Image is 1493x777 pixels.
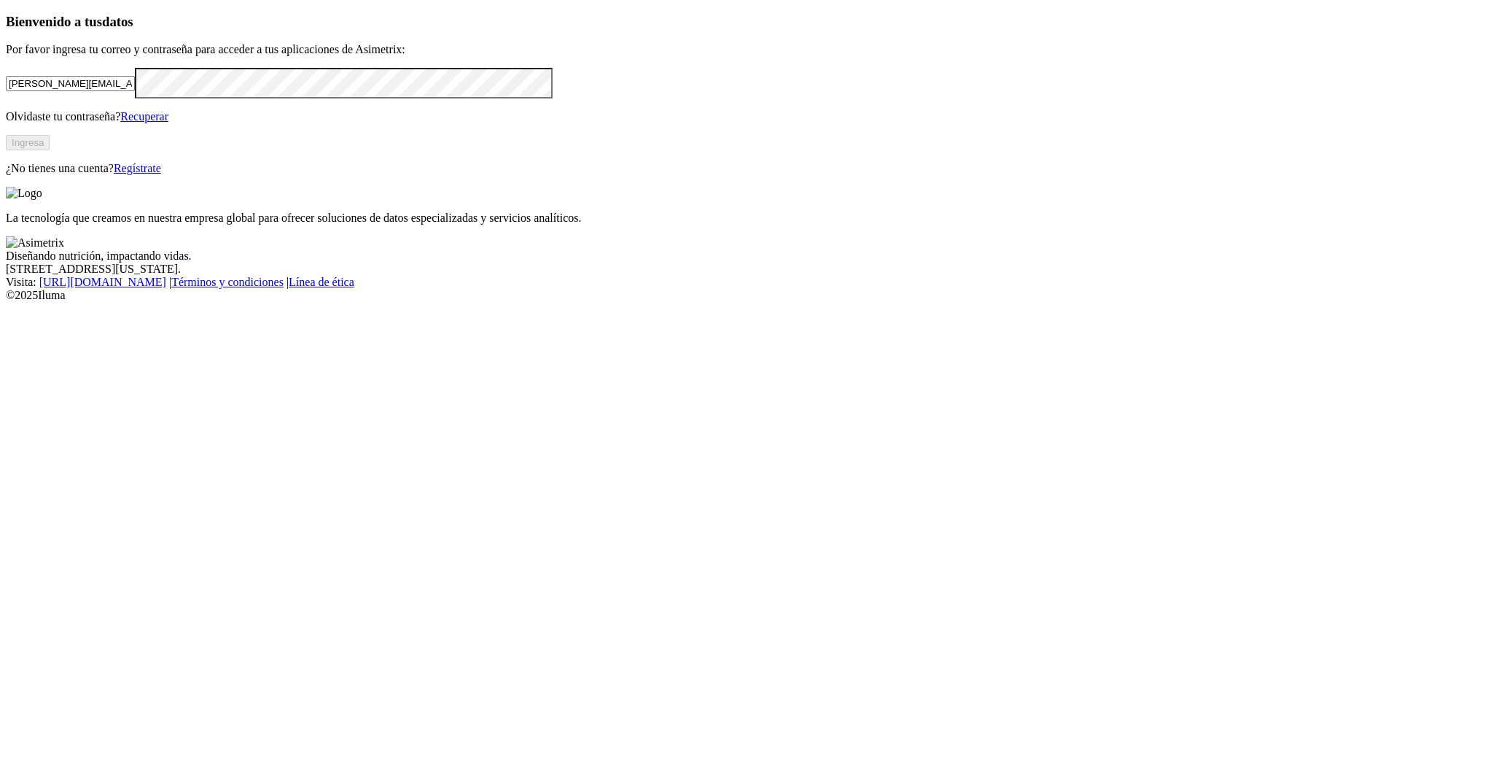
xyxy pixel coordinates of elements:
img: Asimetrix [6,236,64,250]
a: Recuperar [120,110,168,123]
p: Olvidaste tu contraseña? [6,110,1487,123]
a: Regístrate [114,162,161,174]
div: Visita : | | [6,276,1487,289]
div: Diseñando nutrición, impactando vidas. [6,250,1487,263]
p: La tecnología que creamos en nuestra empresa global para ofrecer soluciones de datos especializad... [6,212,1487,225]
div: © 2025 Iluma [6,289,1487,302]
input: Tu correo [6,76,135,91]
span: datos [102,14,133,29]
div: [STREET_ADDRESS][US_STATE]. [6,263,1487,276]
a: Términos y condiciones [171,276,284,288]
img: Logo [6,187,42,200]
p: ¿No tienes una cuenta? [6,162,1487,175]
p: Por favor ingresa tu correo y contraseña para acceder a tus aplicaciones de Asimetrix: [6,43,1487,56]
h3: Bienvenido a tus [6,14,1487,30]
a: [URL][DOMAIN_NAME] [39,276,166,288]
button: Ingresa [6,135,50,150]
a: Línea de ética [289,276,354,288]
